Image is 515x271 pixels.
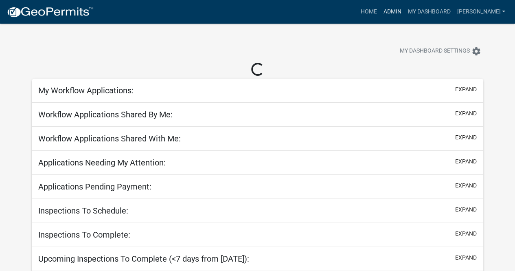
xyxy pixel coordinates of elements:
a: Admin [380,4,404,20]
button: expand [455,253,477,262]
button: expand [455,205,477,214]
a: My Dashboard [404,4,454,20]
h5: Applications Pending Payment: [38,182,151,192]
h5: Inspections To Schedule: [38,206,128,216]
i: settings [471,46,481,56]
button: expand [455,229,477,238]
span: My Dashboard Settings [400,46,470,56]
h5: Applications Needing My Attention: [38,158,166,167]
a: Home [357,4,380,20]
h5: Upcoming Inspections To Complete (<7 days from [DATE]): [38,254,249,264]
a: [PERSON_NAME] [454,4,508,20]
button: expand [455,133,477,142]
h5: Workflow Applications Shared By Me: [38,110,173,119]
h5: Inspections To Complete: [38,230,130,240]
button: expand [455,181,477,190]
button: My Dashboard Settingssettings [393,43,488,59]
button: expand [455,85,477,94]
button: expand [455,157,477,166]
button: expand [455,109,477,118]
h5: My Workflow Applications: [38,86,134,95]
h5: Workflow Applications Shared With Me: [38,134,181,143]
